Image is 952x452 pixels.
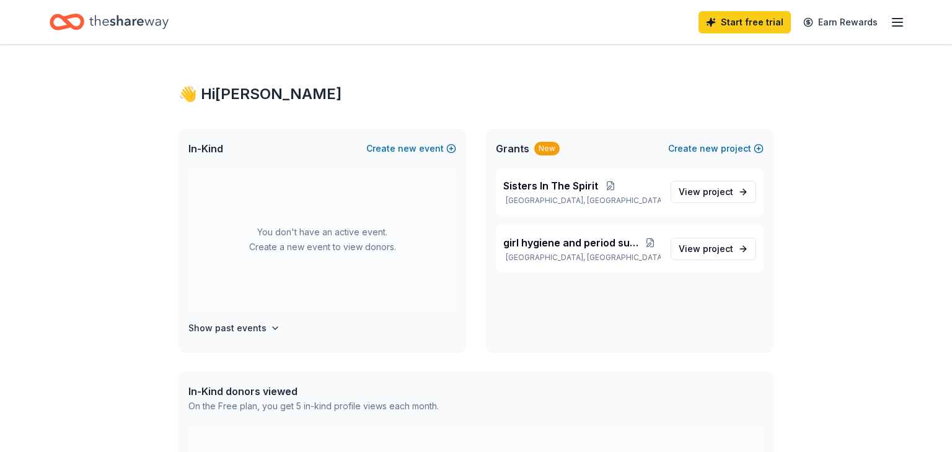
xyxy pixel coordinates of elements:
[178,84,773,104] div: 👋 Hi [PERSON_NAME]
[671,181,756,203] a: View project
[700,141,718,156] span: new
[796,11,885,33] a: Earn Rewards
[668,141,764,156] button: Createnewproject
[503,178,598,193] span: Sisters In The Spirit
[699,11,791,33] a: Start free trial
[503,196,661,206] p: [GEOGRAPHIC_DATA], [GEOGRAPHIC_DATA]
[188,321,280,336] button: Show past events
[679,241,733,256] span: View
[188,321,267,336] h4: Show past events
[50,7,169,37] a: Home
[188,141,223,156] span: In-Kind
[188,384,439,399] div: In-Kind donors viewed
[496,141,529,156] span: Grants
[188,168,456,311] div: You don't have an active event. Create a new event to view donors.
[366,141,456,156] button: Createnewevent
[503,253,661,263] p: [GEOGRAPHIC_DATA], [GEOGRAPHIC_DATA]
[188,399,439,414] div: On the Free plan, you get 5 in-kind profile views each month.
[671,238,756,260] a: View project
[503,235,639,250] span: girl hygiene and period supplies
[703,186,733,197] span: project
[703,243,733,254] span: project
[679,185,733,199] span: View
[398,141,416,156] span: new
[534,142,560,155] div: New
